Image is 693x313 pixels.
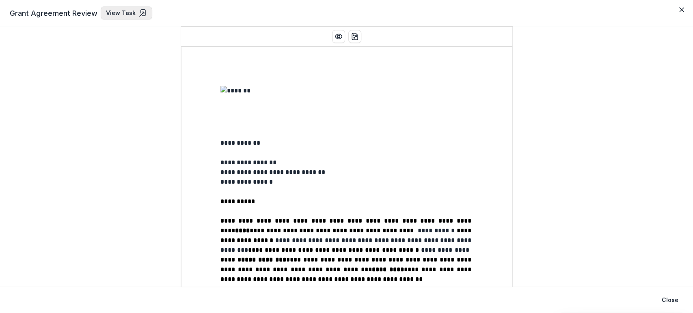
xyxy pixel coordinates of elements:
button: Close [675,3,688,16]
button: Preview preview-doc.pdf [332,30,345,43]
span: Grant Agreement Review [10,8,97,19]
a: View Task [101,6,152,19]
button: download-word [348,30,361,43]
button: Close [657,294,683,307]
